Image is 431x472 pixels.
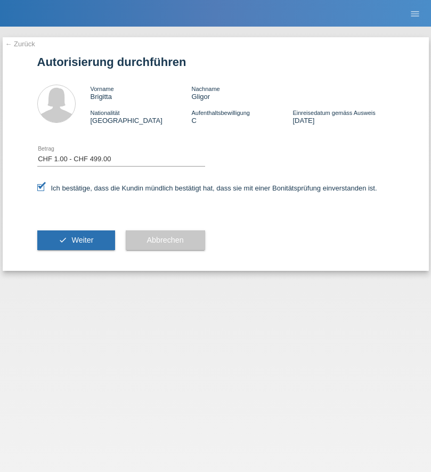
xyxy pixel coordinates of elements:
div: [DATE] [292,109,394,125]
span: Nationalität [91,110,120,116]
span: Abbrechen [147,236,184,244]
i: menu [410,9,420,19]
a: menu [404,10,426,16]
div: Gligor [191,85,292,101]
div: [GEOGRAPHIC_DATA] [91,109,192,125]
button: check Weiter [37,230,115,251]
div: Brigitta [91,85,192,101]
div: C [191,109,292,125]
button: Abbrechen [126,230,205,251]
span: Vorname [91,86,114,92]
h1: Autorisierung durchführen [37,55,394,69]
span: Weiter [71,236,93,244]
span: Nachname [191,86,219,92]
label: Ich bestätige, dass die Kundin mündlich bestätigt hat, dass sie mit einer Bonitätsprüfung einvers... [37,184,377,192]
span: Aufenthaltsbewilligung [191,110,249,116]
span: Einreisedatum gemäss Ausweis [292,110,375,116]
a: ← Zurück [5,40,35,48]
i: check [59,236,67,244]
